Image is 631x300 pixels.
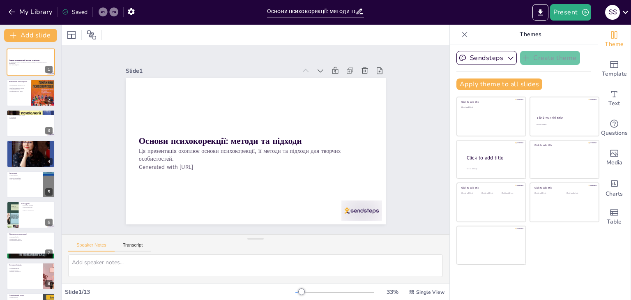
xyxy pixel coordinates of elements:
[7,140,55,167] div: https://cdn.sendsteps.com/images/logo/sendsteps_logo_white.pnghttps://cdn.sendsteps.com/images/lo...
[7,79,55,106] div: https://cdn.sendsteps.com/images/logo/sendsteps_logo_white.pnghttps://cdn.sendsteps.com/images/lo...
[7,48,55,76] div: https://cdn.sendsteps.com/images/logo/sendsteps_logo_white.pnghttps://cdn.sendsteps.com/images/lo...
[6,5,56,18] button: My Library
[605,5,620,20] div: S S
[598,202,631,232] div: Add a table
[9,240,53,242] p: Психоаналітичний підхід
[606,189,623,198] span: Charts
[9,178,41,179] p: Глибше усвідомлення
[605,4,620,21] button: S S
[9,144,53,145] p: Зміна негативних думок
[21,205,53,207] p: Розігрування ситуацій
[9,297,41,298] p: Індивідуальність
[21,210,53,211] p: Труднощі з вираженням
[532,4,548,21] button: Export to PowerPoint
[45,188,53,196] div: 5
[598,54,631,84] div: Add ready made slides
[608,99,620,108] span: Text
[9,174,41,176] p: Творчі процеси
[9,65,53,66] p: Generated with [URL]
[45,66,53,73] div: 1
[45,249,53,257] div: 7
[7,232,55,259] div: 7
[126,67,297,75] div: Slide 1
[45,219,53,226] div: 6
[598,113,631,143] div: Get real-time input from your audience
[7,201,55,228] div: https://cdn.sendsteps.com/images/logo/sendsteps_logo_white.pnghttps://cdn.sendsteps.com/images/lo...
[9,172,41,175] p: Арт-терапія
[481,192,500,194] div: Click to add text
[502,192,520,194] div: Click to add text
[537,124,591,126] div: Click to add text
[598,143,631,173] div: Add images, graphics, shapes or video
[467,168,518,170] div: Click to add body
[9,147,53,148] p: Робота з терапевтом
[21,203,53,205] p: Психодрама
[9,145,53,147] p: Вплив на емоції
[534,192,560,194] div: Click to add text
[461,100,520,104] div: Click to add title
[9,118,53,119] p: Психодрама
[534,143,593,147] div: Click to add title
[606,158,622,167] span: Media
[115,242,151,252] button: Transcript
[456,51,517,65] button: Sendsteps
[267,5,355,17] input: Insert title
[9,141,53,144] p: Когнітивно-поведінкова терапія
[602,69,627,78] span: Template
[9,87,28,89] p: Використання різних методів
[45,280,53,287] div: 8
[9,235,53,237] p: Основні підходи
[9,298,41,300] p: Безпечне середовище
[598,173,631,202] div: Add charts and graphs
[461,192,480,194] div: Click to add text
[461,106,520,108] div: Click to add text
[65,28,78,42] div: Layout
[7,110,55,137] div: https://cdn.sendsteps.com/images/logo/sendsteps_logo_white.pnghttps://cdn.sendsteps.com/images/lo...
[537,115,592,120] div: Click to add title
[471,25,590,44] p: Themes
[607,217,622,226] span: Table
[65,288,295,296] div: Slide 1 / 13
[605,40,624,49] span: Theme
[550,4,591,21] button: Present
[21,208,53,210] p: Поліпшення стосунків
[9,115,53,116] p: Когнітивно-поведінкова терапія
[4,29,57,42] button: Add slide
[9,233,53,236] p: Підходи до психокорекції
[9,238,53,240] p: Гуманістичний підхід
[9,268,41,269] p: Соціальні фактори
[9,270,41,272] p: Розвиток особистості
[456,78,542,90] button: Apply theme to all slides
[520,51,580,65] button: Create theme
[9,294,41,297] p: Гуманістичний підхід
[9,269,41,271] p: Частина системи
[68,242,115,252] button: Speaker Notes
[9,89,28,90] p: Усвідомлення емоцій
[9,59,39,61] strong: Основи психокорекції: методи та підходи
[601,129,628,138] span: Questions
[598,25,631,54] div: Change the overall theme
[534,186,593,189] div: Click to add title
[45,127,53,134] div: 3
[9,61,53,64] p: Ця презентація охоплює основи психокорекції, її методи та підходи для творчих особистостей.
[62,8,88,16] div: Saved
[9,116,53,118] p: Арт-терапія
[9,111,53,113] p: Основні методи психокорекції
[7,263,55,290] div: 8
[9,179,41,180] p: Інші форми мистецтва
[9,113,53,115] p: Основні методи психокорекції
[9,90,28,92] p: Покращення якості життя
[138,135,302,147] strong: Основи психокорекції: методи та підходи
[9,148,53,150] p: Поліпшення якості життя
[567,192,592,194] div: Click to add text
[45,158,53,165] div: 4
[9,176,41,178] p: Вираження емоцій
[416,289,444,295] span: Single View
[138,147,373,163] p: Ця презентація охоплює основи психокорекції, її методи та підходи для творчих особистостей.
[382,288,402,296] div: 33 %
[7,171,55,198] div: https://cdn.sendsteps.com/images/logo/sendsteps_logo_white.pnghttps://cdn.sendsteps.com/images/lo...
[9,264,41,266] p: Системний підхід
[9,237,53,239] p: Системний підхід
[467,154,519,161] div: Click to add title
[461,186,520,189] div: Click to add title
